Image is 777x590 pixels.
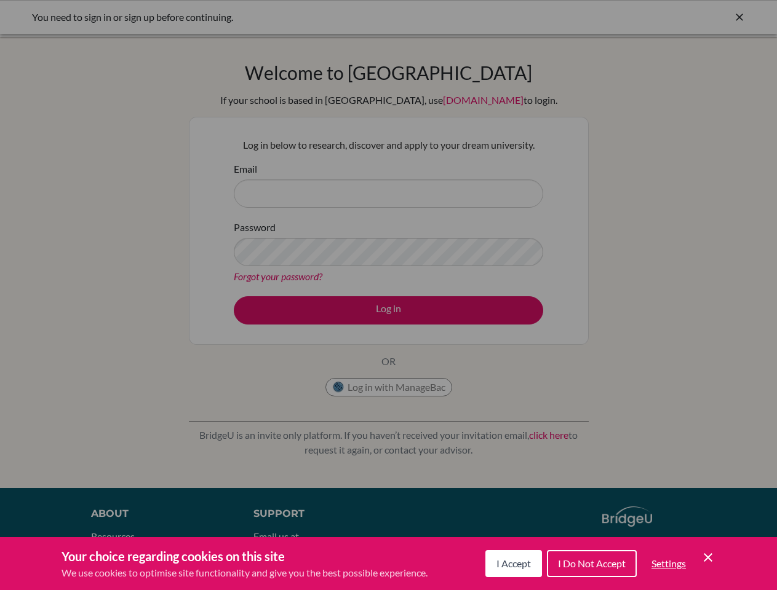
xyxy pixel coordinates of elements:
[485,550,542,577] button: I Accept
[62,565,428,580] p: We use cookies to optimise site functionality and give you the best possible experience.
[642,551,696,576] button: Settings
[651,557,686,569] span: Settings
[62,547,428,565] h3: Your choice regarding cookies on this site
[558,557,626,569] span: I Do Not Accept
[547,550,637,577] button: I Do Not Accept
[701,550,715,565] button: Save and close
[496,557,531,569] span: I Accept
